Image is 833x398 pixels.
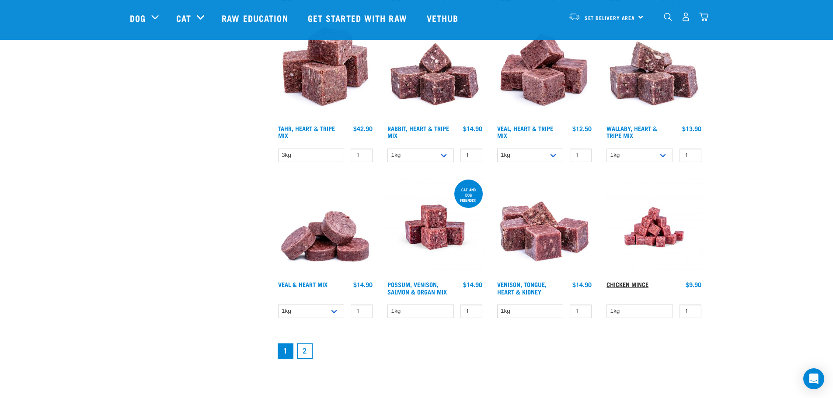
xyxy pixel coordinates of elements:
input: 1 [680,305,701,318]
a: Wallaby, Heart & Tripe Mix [606,127,657,137]
div: cat and dog friendly! [454,183,483,207]
span: Set Delivery Area [585,16,635,19]
a: Tahr, Heart & Tripe Mix [278,127,335,137]
input: 1 [351,305,373,318]
input: 1 [570,149,592,162]
div: $14.90 [353,281,373,288]
a: Veal, Heart & Tripe Mix [497,127,553,137]
img: Chicken M Ince 1613 [604,178,704,277]
img: 1175 Rabbit Heart Tripe Mix 01 [385,22,484,121]
nav: pagination [276,342,704,361]
input: 1 [680,149,701,162]
img: Tahr Heart Tripe Mix 01 [276,22,375,121]
div: $14.90 [463,125,482,132]
img: home-icon@2x.png [699,12,708,21]
div: $13.90 [682,125,701,132]
a: Page 1 [278,343,293,359]
div: $42.90 [353,125,373,132]
input: 1 [351,149,373,162]
input: 1 [460,149,482,162]
div: $12.50 [572,125,592,132]
img: Pile Of Cubed Venison Tongue Mix For Pets [495,178,594,277]
img: 1174 Wallaby Heart Tripe Mix 01 [604,22,704,121]
img: Possum Venison Salmon Organ 1626 [385,178,484,277]
input: 1 [460,305,482,318]
a: Vethub [418,0,470,35]
div: Open Intercom Messenger [803,368,824,389]
input: 1 [570,305,592,318]
a: Rabbit, Heart & Tripe Mix [387,127,449,137]
a: Cat [176,11,191,24]
img: Cubes [495,22,594,121]
a: Get started with Raw [299,0,418,35]
img: van-moving.png [568,13,580,21]
a: Goto page 2 [297,343,313,359]
a: Dog [130,11,146,24]
a: Chicken Mince [606,283,648,286]
img: 1152 Veal Heart Medallions 01 [276,178,375,277]
a: Venison, Tongue, Heart & Kidney [497,283,547,293]
div: $9.90 [686,281,701,288]
div: $14.90 [572,281,592,288]
a: Veal & Heart Mix [278,283,328,286]
a: Possum, Venison, Salmon & Organ Mix [387,283,447,293]
a: Raw Education [213,0,299,35]
img: home-icon-1@2x.png [664,13,672,21]
div: $14.90 [463,281,482,288]
img: user.png [681,12,690,21]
